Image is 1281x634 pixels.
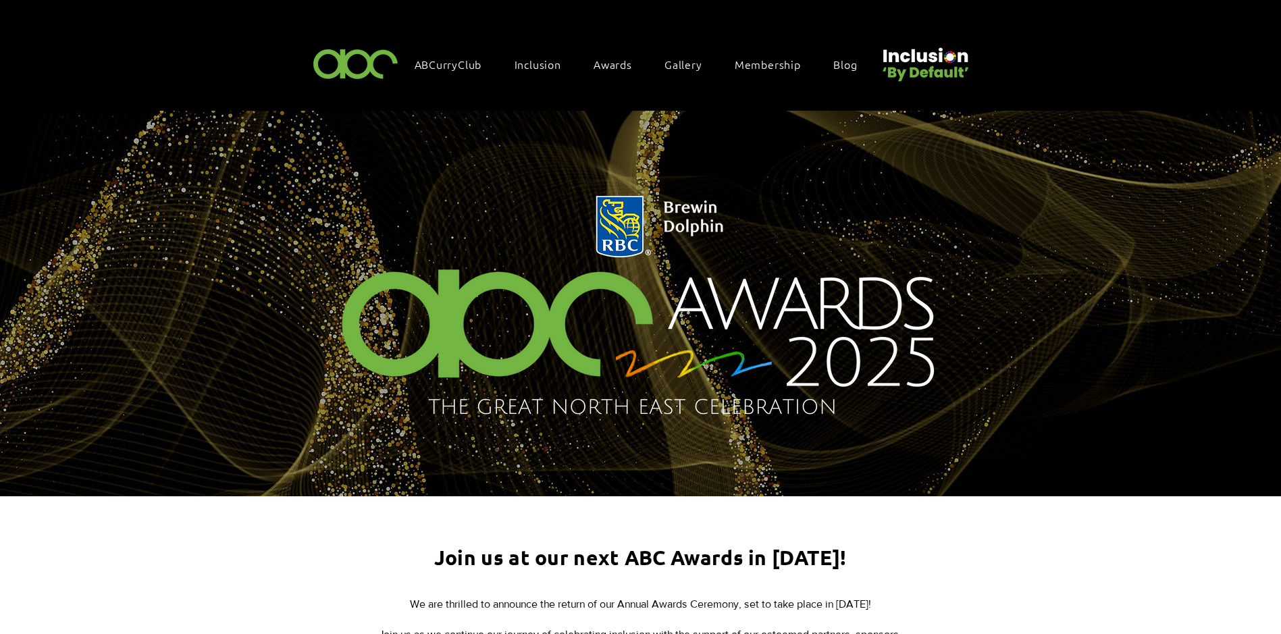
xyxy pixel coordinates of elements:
div: Inclusion [508,50,581,78]
img: Untitled design (22).png [878,36,971,83]
span: Awards [594,57,632,72]
a: Membership [728,50,821,78]
img: Northern Insights Double Pager Apr 2025.png [305,180,976,436]
nav: Site [408,50,878,78]
a: Gallery [658,50,723,78]
a: Blog [827,50,877,78]
span: Membership [735,57,801,72]
span: We are thrilled to announce the return of our Annual Awards Ceremony, set to take place in [DATE]! [410,598,871,610]
img: ABC-Logo-Blank-Background-01-01-2.png [309,43,402,83]
span: Gallery [664,57,702,72]
div: Awards [587,50,652,78]
span: Blog [833,57,857,72]
a: ABCurryClub [408,50,502,78]
span: Join us at our next ABC Awards in [DATE]! [434,545,846,570]
span: Inclusion [515,57,561,72]
span: ABCurryClub [415,57,482,72]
